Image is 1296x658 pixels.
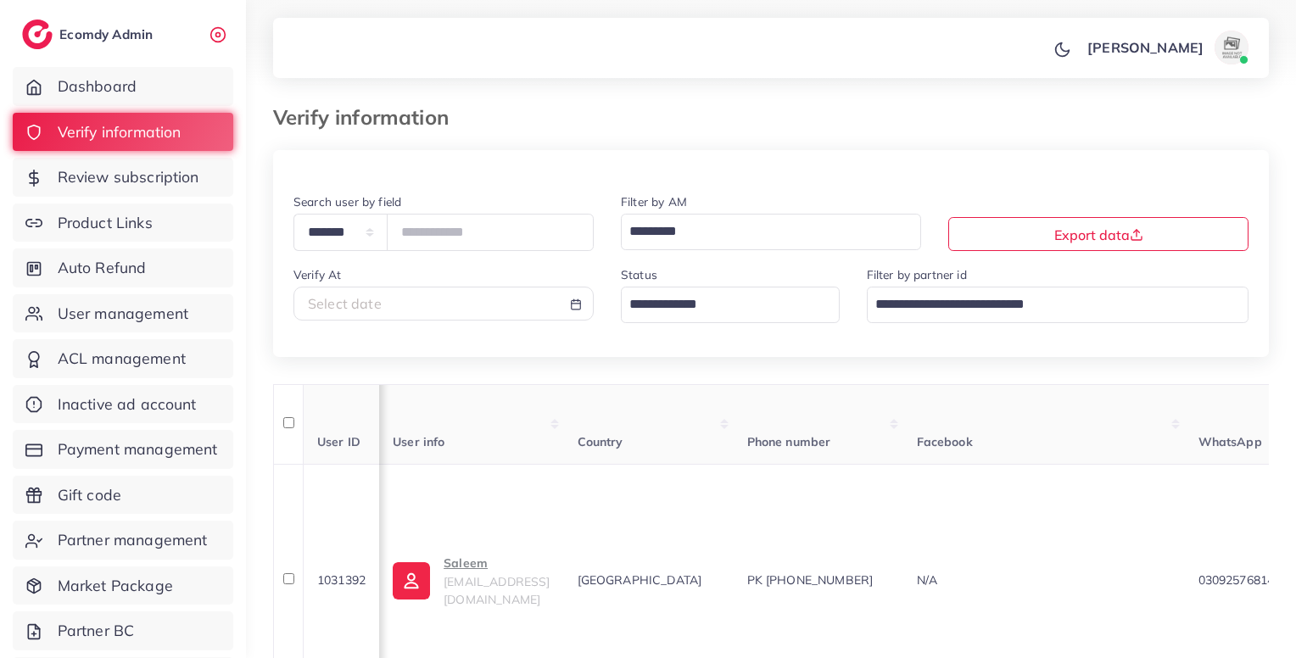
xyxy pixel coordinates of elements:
[58,575,173,597] span: Market Package
[869,290,1227,319] input: Search for option
[13,67,233,106] a: Dashboard
[578,572,702,588] span: [GEOGRAPHIC_DATA]
[58,393,197,415] span: Inactive ad account
[58,529,208,551] span: Partner management
[1215,31,1249,64] img: avatar
[13,521,233,560] a: Partner management
[621,193,687,210] label: Filter by AM
[1198,434,1262,449] span: WhatsApp
[621,266,657,283] label: Status
[867,287,1249,323] div: Search for option
[58,438,218,460] span: Payment management
[13,476,233,515] a: Gift code
[393,562,430,599] img: ic-user-info.36bf1079.svg
[13,339,233,378] a: ACL management
[293,266,341,283] label: Verify At
[948,217,1249,251] button: Export data
[308,295,382,312] span: Select date
[444,553,550,573] p: Saleem
[58,257,147,279] span: Auto Refund
[58,484,121,506] span: Gift code
[58,212,153,234] span: Product Links
[58,303,188,325] span: User management
[393,553,550,608] a: Saleem[EMAIL_ADDRESS][DOMAIN_NAME]
[59,26,157,42] h2: Ecomdy Admin
[13,611,233,650] a: Partner BC
[293,193,401,210] label: Search user by field
[13,294,233,333] a: User management
[58,75,137,98] span: Dashboard
[13,385,233,424] a: Inactive ad account
[317,434,360,449] span: User ID
[621,287,840,323] div: Search for option
[317,572,366,588] span: 1031392
[747,572,874,588] span: PK [PHONE_NUMBER]
[13,248,233,287] a: Auto Refund
[22,20,157,49] a: logoEcomdy Admin
[13,158,233,197] a: Review subscription
[58,620,135,642] span: Partner BC
[13,204,233,243] a: Product Links
[1078,31,1255,64] a: [PERSON_NAME]avatar
[444,574,550,606] span: [EMAIL_ADDRESS][DOMAIN_NAME]
[58,166,199,188] span: Review subscription
[1087,37,1204,58] p: [PERSON_NAME]
[13,113,233,152] a: Verify information
[1054,226,1143,243] span: Export data
[13,430,233,469] a: Payment management
[917,572,937,588] span: N/A
[58,348,186,370] span: ACL management
[621,214,921,250] div: Search for option
[13,566,233,605] a: Market Package
[917,434,973,449] span: Facebook
[867,266,967,283] label: Filter by partner id
[578,434,623,449] span: Country
[1198,572,1275,588] span: 03092576814
[58,121,182,143] span: Verify information
[747,434,831,449] span: Phone number
[273,105,462,130] h3: Verify information
[393,434,444,449] span: User info
[22,20,53,49] img: logo
[623,290,818,319] input: Search for option
[623,217,899,246] input: Search for option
